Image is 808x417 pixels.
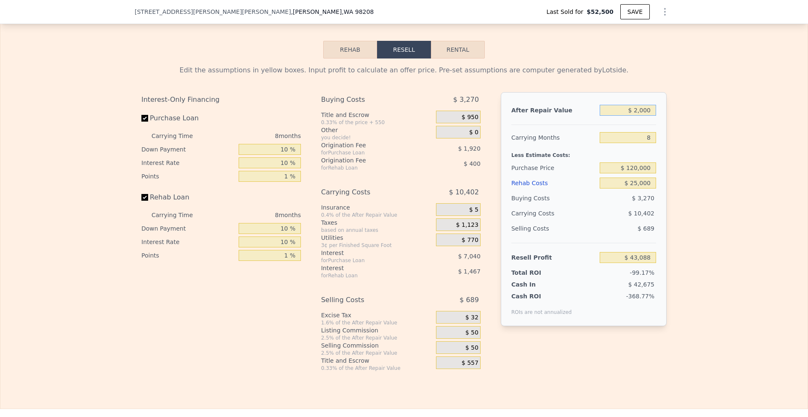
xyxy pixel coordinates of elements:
[141,115,148,122] input: Purchase Loan
[630,269,654,276] span: -99.17%
[321,350,433,356] div: 2.5% of the After Repair Value
[291,8,374,16] span: , [PERSON_NAME]
[546,8,587,16] span: Last Sold for
[321,218,433,227] div: Taxes
[511,145,656,160] div: Less Estimate Costs:
[321,149,415,156] div: for Purchase Loan
[469,129,478,136] span: $ 0
[321,264,415,272] div: Interest
[321,356,433,365] div: Title and Escrow
[141,92,301,107] div: Interest-Only Financing
[628,281,654,288] span: $ 42,675
[321,126,433,134] div: Other
[511,268,564,277] div: Total ROI
[464,160,481,167] span: $ 400
[321,134,433,141] div: you decide!
[141,235,235,249] div: Interest Rate
[587,8,614,16] span: $52,500
[458,253,480,260] span: $ 7,040
[321,365,433,372] div: 0.33% of the After Repair Value
[321,311,433,319] div: Excise Tax
[462,114,478,121] span: $ 950
[321,92,415,107] div: Buying Costs
[210,208,301,222] div: 8 months
[141,156,235,170] div: Interest Rate
[511,175,596,191] div: Rehab Costs
[511,130,596,145] div: Carrying Months
[511,280,564,289] div: Cash In
[456,221,478,229] span: $ 1,123
[141,143,235,156] div: Down Payment
[458,145,480,152] span: $ 1,920
[321,119,433,126] div: 0.33% of the price + 550
[321,341,433,350] div: Selling Commission
[321,141,415,149] div: Origination Fee
[141,194,148,201] input: Rehab Loan
[151,208,206,222] div: Carrying Time
[321,242,433,249] div: 3¢ per Finished Square Foot
[465,344,478,352] span: $ 50
[321,326,433,335] div: Listing Commission
[620,4,650,19] button: SAVE
[511,250,596,265] div: Resell Profit
[462,236,478,244] span: $ 770
[656,3,673,20] button: Show Options
[321,203,433,212] div: Insurance
[141,222,235,235] div: Down Payment
[321,227,433,234] div: based on annual taxes
[431,41,485,58] button: Rental
[511,292,572,300] div: Cash ROI
[511,300,572,316] div: ROIs are not annualized
[321,249,415,257] div: Interest
[465,314,478,321] span: $ 32
[377,41,431,58] button: Resell
[135,8,291,16] span: [STREET_ADDRESS][PERSON_NAME][PERSON_NAME]
[626,293,654,300] span: -368.77%
[638,225,654,232] span: $ 689
[321,185,415,200] div: Carrying Costs
[511,160,596,175] div: Purchase Price
[511,221,596,236] div: Selling Costs
[323,41,377,58] button: Rehab
[453,92,479,107] span: $ 3,270
[469,206,478,214] span: $ 5
[141,249,235,262] div: Points
[628,210,654,217] span: $ 10,402
[321,319,433,326] div: 1.6% of the After Repair Value
[511,103,596,118] div: After Repair Value
[141,190,235,205] label: Rehab Loan
[465,329,478,337] span: $ 50
[321,111,433,119] div: Title and Escrow
[449,185,479,200] span: $ 10,402
[321,292,415,308] div: Selling Costs
[321,165,415,171] div: for Rehab Loan
[321,257,415,264] div: for Purchase Loan
[151,129,206,143] div: Carrying Time
[210,129,301,143] div: 8 months
[141,65,667,75] div: Edit the assumptions in yellow boxes. Input profit to calculate an offer price. Pre-set assumptio...
[458,268,480,275] span: $ 1,467
[141,111,235,126] label: Purchase Loan
[321,272,415,279] div: for Rehab Loan
[321,234,433,242] div: Utilities
[141,170,235,183] div: Points
[462,359,478,367] span: $ 557
[632,195,654,202] span: $ 3,270
[511,191,596,206] div: Buying Costs
[321,156,415,165] div: Origination Fee
[342,8,374,15] span: , WA 98208
[460,292,479,308] span: $ 689
[511,206,564,221] div: Carrying Costs
[321,212,433,218] div: 0.4% of the After Repair Value
[321,335,433,341] div: 2.5% of the After Repair Value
